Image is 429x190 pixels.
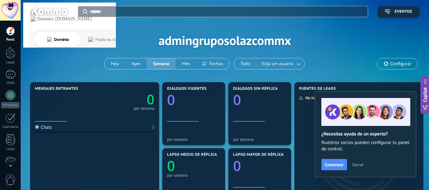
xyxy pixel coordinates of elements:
img: Chats [35,125,39,129]
text: 0 [167,90,175,109]
img: tab_domain_overview_orange.svg [26,37,31,42]
text: 0 [167,156,175,175]
div: Dominio: [DOMAIN_NAME] [17,16,71,22]
span: Configurar [390,61,411,67]
button: Hoy [104,58,125,69]
div: por semana [167,173,220,178]
span: Eventos [395,10,412,14]
div: 0 [152,124,154,130]
span: Mensajes entrantes [35,87,78,91]
div: WhatsApp [1,102,19,108]
span: Cerrar [352,162,364,167]
span: Copilot [422,87,428,102]
text: 0 [233,90,241,109]
button: Ayer [125,58,147,69]
span: Comenzar [325,162,344,167]
span: Diálogos sin réplica [233,87,278,91]
button: Semana [147,58,176,69]
div: por semana [167,137,220,142]
span: Lapso mayor de réplica [233,153,284,157]
div: Leads [1,61,20,65]
div: Panel [1,38,20,42]
span: Elija un usuario [261,60,295,68]
img: tab_keywords_by_traffic_grey.svg [68,37,73,42]
button: Todo [234,58,257,69]
span: Diálogos vigentes [167,87,207,91]
button: Comenzar [321,159,347,170]
button: Elija un usuario [257,58,305,69]
text: 0 [147,90,154,108]
button: Fechas [196,58,229,69]
div: Chats [35,124,52,130]
div: No hay suficientes datos para mostrar [299,95,376,101]
span: Nuestros socios pueden configurar tu panel de control. [321,140,410,152]
img: logo_orange.svg [10,10,15,15]
span: Lapso medio de réplica [167,153,217,157]
div: por semana [134,107,154,110]
button: Mes [176,58,197,69]
text: 0 [233,156,241,175]
div: v 4.0.25 [18,10,31,15]
div: Palabras clave [75,37,101,42]
span: Fuentes de leads [299,87,336,91]
a: 0 [95,90,154,108]
div: Dominio [33,37,49,42]
h2: ¿Necesitas ayuda de un experto? [321,131,410,137]
div: Listas [1,147,20,151]
button: Eventos [378,6,419,17]
div: Calendario [1,125,20,129]
img: website_grey.svg [10,16,15,22]
div: por semana [233,137,286,142]
button: Cerrar [349,160,366,169]
div: Chats [1,81,20,85]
